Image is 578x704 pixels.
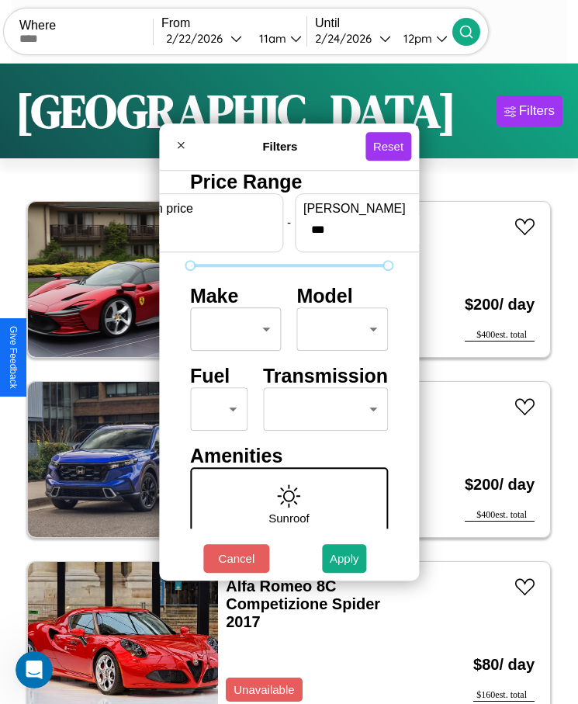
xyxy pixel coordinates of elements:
div: $ 160 est. total [473,689,535,702]
div: 2 / 24 / 2026 [315,31,379,46]
h4: Transmission [263,365,388,387]
label: Until [315,16,452,30]
div: 12pm [396,31,436,46]
p: Sunroof [268,508,310,529]
button: Reset [365,132,411,161]
button: Filters [497,95,562,127]
h3: $ 200 / day [465,460,535,509]
div: 11am [251,31,290,46]
button: 2/22/2026 [161,30,247,47]
h3: $ 80 / day [473,640,535,689]
h4: Filters [195,140,365,153]
button: 11am [247,30,306,47]
h4: Model [297,285,389,307]
div: 2 / 22 / 2026 [166,31,230,46]
div: $ 400 est. total [465,329,535,342]
button: Apply [322,544,367,573]
label: min price [143,202,275,216]
p: Unavailable [234,679,294,700]
label: Where [19,19,153,33]
a: Alfa Romeo 8C Competizione Spider 2017 [226,577,380,630]
button: 12pm [391,30,452,47]
button: Cancel [203,544,269,573]
h4: Amenities [190,445,388,467]
div: $ 400 est. total [465,509,535,522]
h4: Make [190,285,282,307]
h3: $ 200 / day [465,280,535,329]
label: [PERSON_NAME] [303,202,435,216]
div: Filters [519,103,555,119]
p: - [287,212,291,233]
h4: Fuel [190,365,247,387]
h1: [GEOGRAPHIC_DATA] [16,79,456,143]
h4: Price Range [190,171,388,193]
label: From [161,16,306,30]
div: Give Feedback [8,326,19,389]
iframe: Intercom live chat [16,651,53,688]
